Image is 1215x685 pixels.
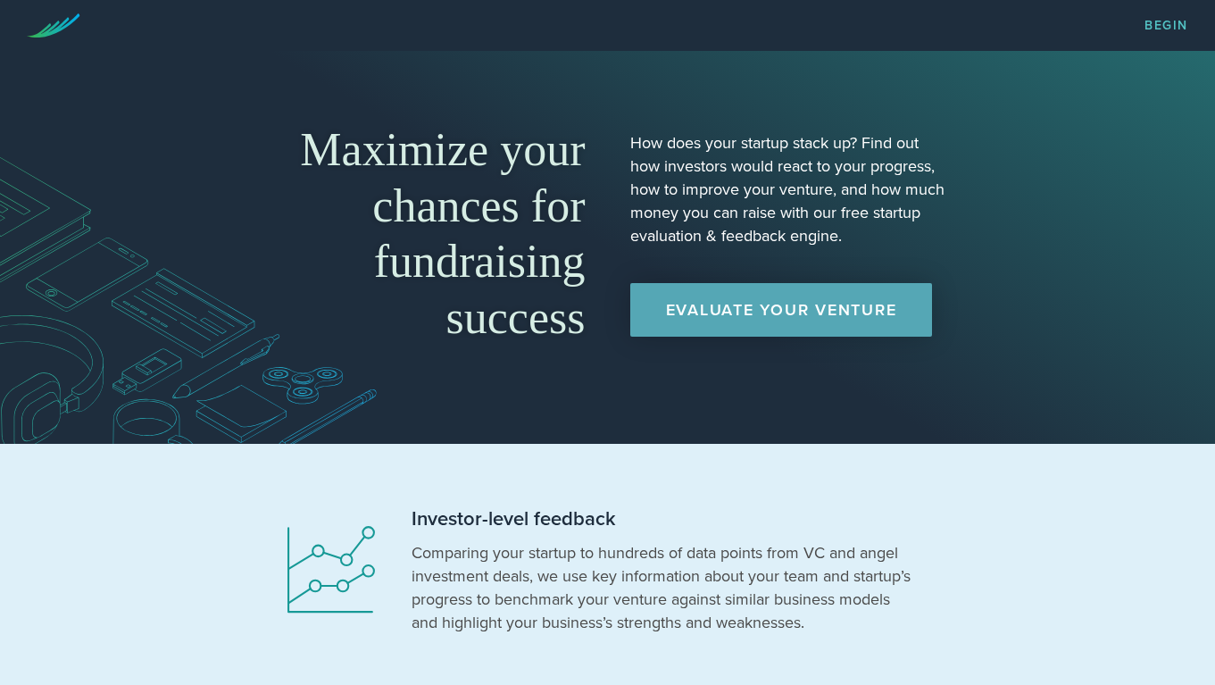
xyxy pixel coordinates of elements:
[630,131,947,247] p: How does your startup stack up? Find out how investors would react to your progress, how to impro...
[630,283,933,337] a: Evaluate Your Venture
[1144,20,1188,32] a: Begin
[412,541,911,634] p: Comparing your startup to hundreds of data points from VC and angel investment deals, we use key ...
[412,506,911,532] h2: Investor-level feedback
[269,122,586,346] h1: Maximize your chances for fundraising success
